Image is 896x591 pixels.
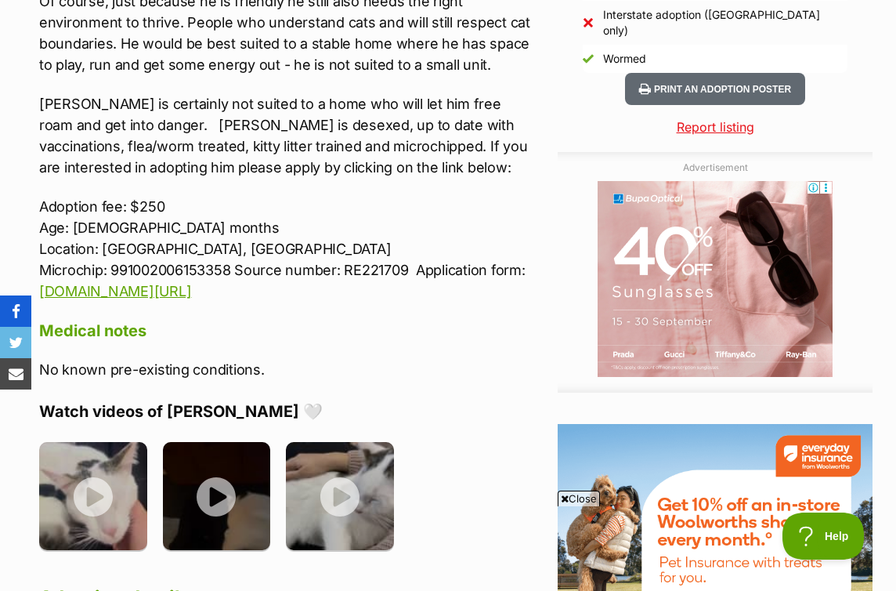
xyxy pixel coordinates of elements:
p: No known pre-existing conditions. [39,359,533,380]
h4: Watch videos of [PERSON_NAME] 🤍 [39,401,533,422]
span: Close [558,491,600,506]
img: xhnsct6fwkssxlqod39a.jpg [163,442,271,550]
div: Wormed [603,51,646,67]
div: Interstate adoption ([GEOGRAPHIC_DATA] only) [603,7,847,38]
iframe: Advertisement [598,181,833,377]
p: [PERSON_NAME] is certainly not suited to a home who will let him free roam and get into danger. [... [39,93,533,178]
iframe: Help Scout Beacon - Open [782,513,865,560]
div: Advertisement [558,152,873,393]
p: Adoption fee: $250 Age: [DEMOGRAPHIC_DATA] months Location: [GEOGRAPHIC_DATA], [GEOGRAPHIC_DATA] ... [39,196,533,302]
img: Yes [583,53,594,64]
h4: Medical notes [39,321,533,341]
button: Print an adoption poster [625,73,805,105]
a: Report listing [558,118,873,136]
img: awtzser3lrny7nihtj79.jpg [39,442,147,550]
iframe: Advertisement [68,513,828,583]
a: [DOMAIN_NAME][URL] [39,283,191,299]
img: No [583,17,594,28]
img: dznkzbtxbps4irmqjabn.jpg [286,442,394,550]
